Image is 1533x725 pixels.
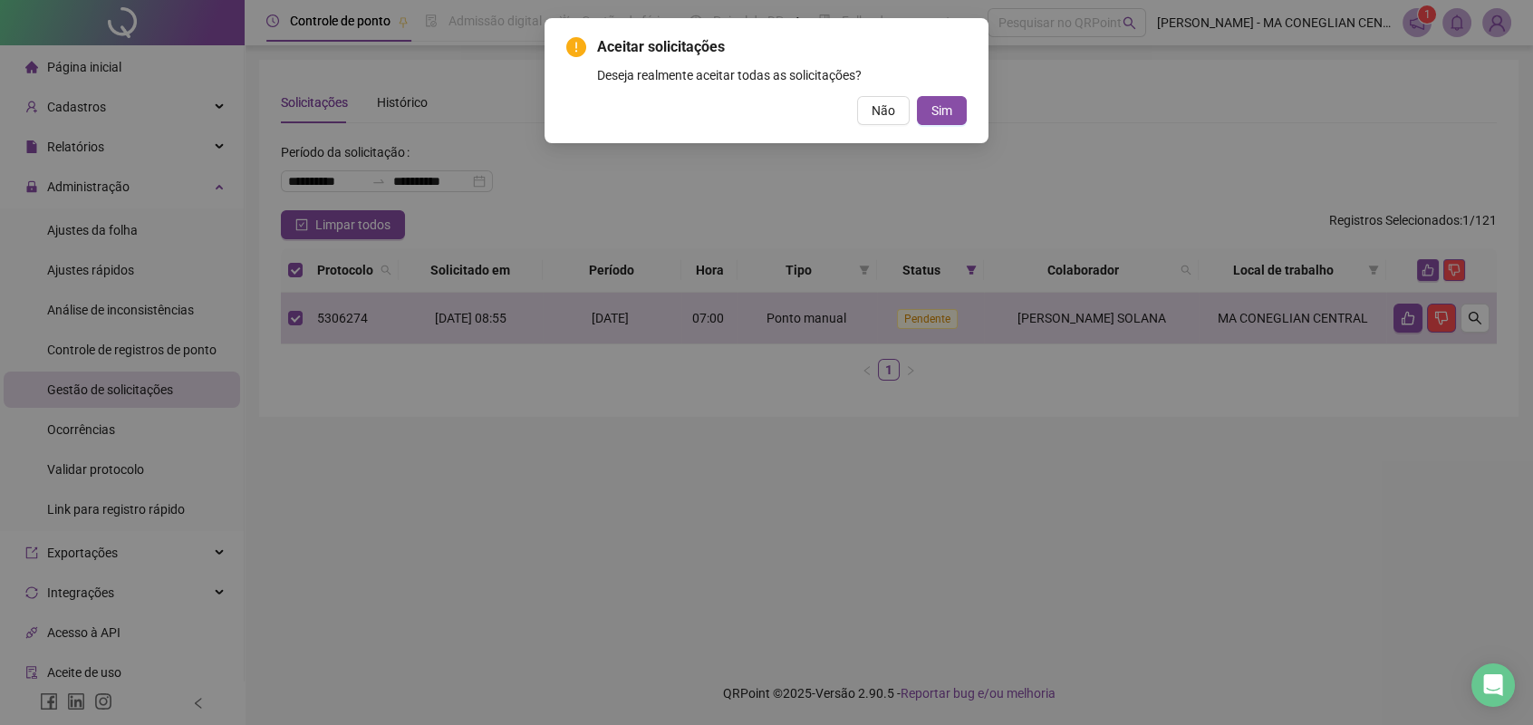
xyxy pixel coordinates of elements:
[1471,663,1515,707] div: Open Intercom Messenger
[872,101,895,121] span: Não
[917,96,967,125] button: Sim
[597,65,967,85] div: Deseja realmente aceitar todas as solicitações?
[597,36,967,58] span: Aceitar solicitações
[566,37,586,57] span: exclamation-circle
[857,96,910,125] button: Não
[931,101,952,121] span: Sim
